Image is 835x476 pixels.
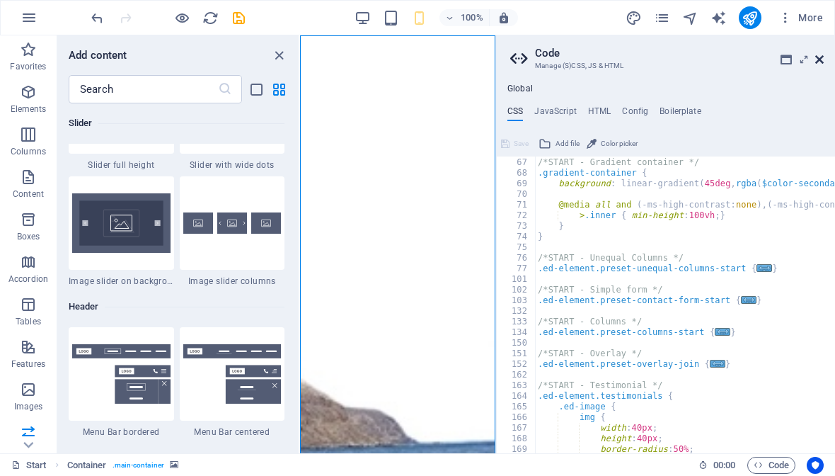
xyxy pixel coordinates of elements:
[622,106,648,122] h4: Config
[756,264,772,272] span: ...
[67,457,107,474] span: Container
[69,176,174,287] div: Image slider on background
[654,10,670,26] i: Pages (Ctrl+Alt+S)
[231,10,247,26] i: Save (Ctrl+S)
[202,9,219,26] button: reload
[11,103,47,115] p: Elements
[741,296,756,304] span: ...
[497,391,536,402] div: 164
[69,115,284,132] h6: Slider
[739,6,761,29] button: publish
[747,457,795,474] button: Code
[536,135,582,152] button: Add file
[69,75,218,103] input: Search
[497,295,536,306] div: 103
[113,457,164,474] span: . main-container
[69,426,174,438] span: Menu Bar bordered
[69,159,174,171] span: Slider full height
[710,10,727,26] i: AI Writer
[778,11,823,25] span: More
[660,106,701,122] h4: Boilerplate
[710,9,727,26] button: text_generator
[742,10,758,26] i: Publish
[497,402,536,412] div: 165
[72,193,171,253] img: image-slider-on-background.svg
[497,423,536,433] div: 167
[170,461,178,469] i: This element contains a background
[230,9,247,26] button: save
[497,157,536,168] div: 67
[555,135,580,152] span: Add file
[626,10,642,26] i: Design (Ctrl+Alt+Y)
[89,10,105,26] i: Undo: Change image (Ctrl+Z)
[682,10,698,26] i: Navigator
[710,360,725,368] span: ...
[16,316,41,327] p: Tables
[497,253,536,263] div: 76
[507,84,533,95] h4: Global
[69,47,127,64] h6: Add content
[173,9,190,26] button: Click here to leave preview mode and continue editing
[682,9,699,26] button: navigator
[497,380,536,391] div: 163
[439,9,490,26] button: 100%
[183,212,282,234] img: image-slider-columns.svg
[601,135,638,152] span: Color picker
[69,276,174,287] span: Image slider on background
[497,178,536,189] div: 69
[180,159,285,171] span: Slider with wide dots
[773,6,829,29] button: More
[698,457,736,474] h6: Session time
[713,457,735,474] span: 00 00
[584,135,640,152] button: Color picker
[497,221,536,232] div: 73
[497,232,536,242] div: 74
[507,106,523,122] h4: CSS
[654,9,671,26] button: pages
[754,457,789,474] span: Code
[497,370,536,380] div: 162
[497,285,536,295] div: 102
[461,9,483,26] h6: 100%
[497,348,536,359] div: 151
[715,328,730,336] span: ...
[497,189,536,200] div: 70
[180,426,285,438] span: Menu Bar centered
[497,242,536,253] div: 75
[180,327,285,438] div: Menu Bar centered
[497,317,536,327] div: 133
[497,168,536,178] div: 68
[723,460,725,470] span: :
[588,106,611,122] h4: HTML
[11,146,46,157] p: Columns
[11,358,45,370] p: Features
[202,10,219,26] i: Reload page
[10,61,46,72] p: Favorites
[497,274,536,285] div: 101
[497,327,536,338] div: 134
[67,457,178,474] nav: breadcrumb
[497,200,536,210] div: 71
[807,457,824,474] button: Usercentrics
[248,81,265,98] button: list-view
[497,263,536,274] div: 77
[497,433,536,444] div: 168
[497,338,536,348] div: 150
[497,412,536,423] div: 166
[14,401,43,412] p: Images
[270,47,287,64] button: close panel
[270,81,287,98] button: grid-view
[497,210,536,221] div: 72
[535,47,824,59] h2: Code
[626,9,643,26] button: design
[69,327,174,438] div: Menu Bar bordered
[497,359,536,370] div: 152
[534,106,576,122] h4: JavaScript
[535,59,795,72] h3: Manage (S)CSS, JS & HTML
[497,444,536,455] div: 169
[72,344,171,404] img: menu-bar-bordered.svg
[17,231,40,242] p: Boxes
[497,306,536,317] div: 132
[13,188,44,200] p: Content
[11,457,47,474] a: Click to cancel selection. Double-click to open Pages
